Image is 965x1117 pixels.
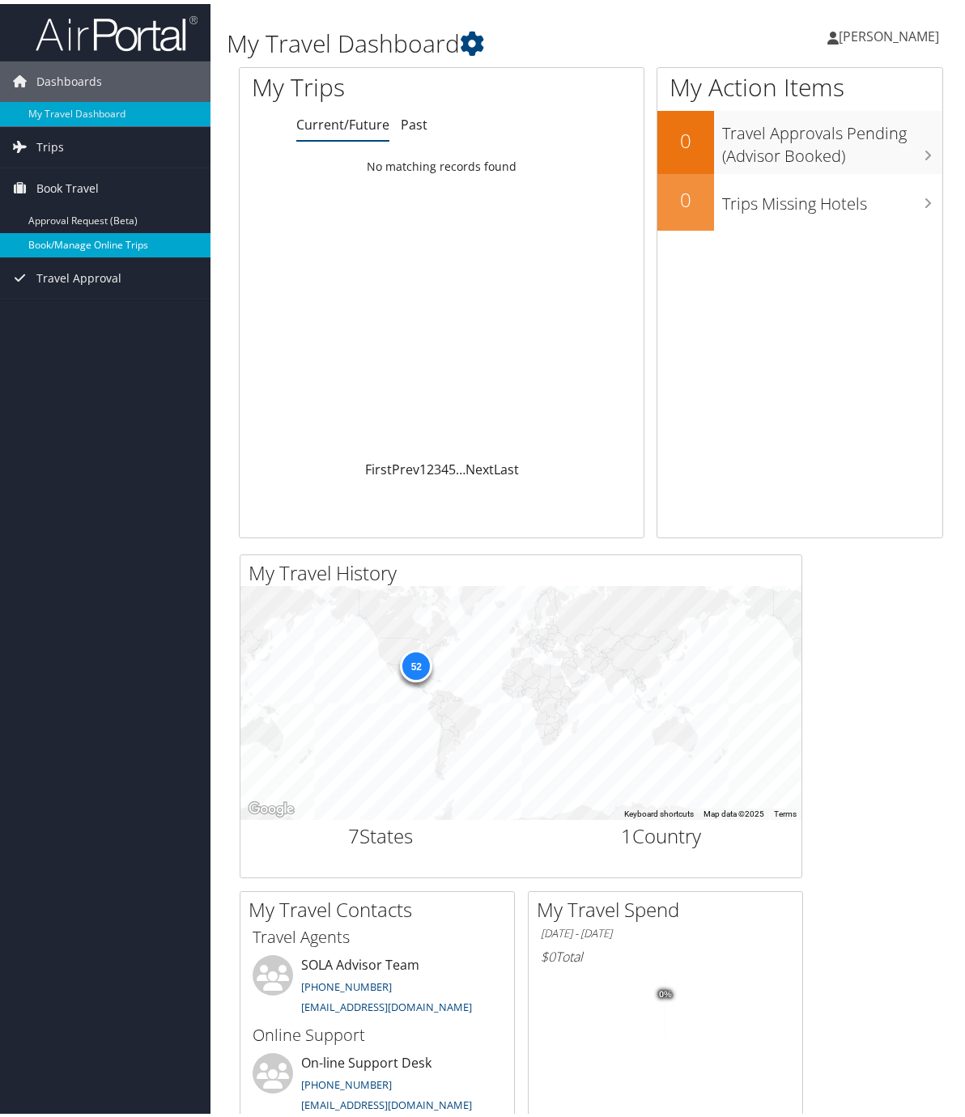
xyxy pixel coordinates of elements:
a: Prev [392,457,419,474]
a: 3 [434,457,441,474]
span: Dashboards [36,57,102,98]
a: [EMAIL_ADDRESS][DOMAIN_NAME] [301,996,472,1010]
img: airportal-logo.png [36,11,198,49]
button: Keyboard shortcuts [624,805,694,816]
h2: States [253,818,509,846]
h2: My Travel Contacts [249,892,514,920]
a: 5 [448,457,456,474]
a: Terms (opens in new tab) [774,805,797,814]
a: [EMAIL_ADDRESS][DOMAIN_NAME] [301,1094,472,1108]
a: Open this area in Google Maps (opens a new window) [244,795,298,816]
span: 7 [348,818,359,845]
a: 4 [441,457,448,474]
h2: Country [534,818,790,846]
li: On-line Support Desk [244,1049,510,1115]
img: Google [244,795,298,816]
a: 0Travel Approvals Pending (Advisor Booked) [657,107,942,169]
h2: My Travel History [249,555,801,583]
a: [PHONE_NUMBER] [301,975,392,990]
a: First [365,457,392,474]
h2: My Travel Spend [537,892,802,920]
a: Last [494,457,519,474]
div: 52 [400,646,432,678]
h3: Travel Approvals Pending (Advisor Booked) [722,110,942,164]
span: Travel Approval [36,254,121,295]
span: $0 [541,944,555,962]
span: [PERSON_NAME] [839,23,939,41]
h6: [DATE] - [DATE] [541,922,790,937]
h3: Trips Missing Hotels [722,181,942,211]
h2: 0 [657,123,714,151]
h1: My Action Items [657,66,942,100]
h3: Online Support [253,1020,502,1043]
h3: Travel Agents [253,922,502,945]
a: [PHONE_NUMBER] [301,1073,392,1088]
span: Map data ©2025 [704,805,764,814]
tspan: 0% [659,986,672,996]
a: 1 [419,457,427,474]
h1: My Travel Dashboard [227,23,712,57]
h1: My Trips [252,66,463,100]
a: 0Trips Missing Hotels [657,170,942,227]
span: Book Travel [36,164,99,205]
a: [PERSON_NAME] [827,8,955,57]
a: Past [401,112,427,130]
span: 1 [621,818,632,845]
h6: Total [541,944,790,962]
a: 2 [427,457,434,474]
li: SOLA Advisor Team [244,951,510,1017]
td: No matching records found [240,148,644,177]
span: … [456,457,465,474]
a: Next [465,457,494,474]
h2: 0 [657,182,714,210]
a: Current/Future [296,112,389,130]
span: Trips [36,123,64,164]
